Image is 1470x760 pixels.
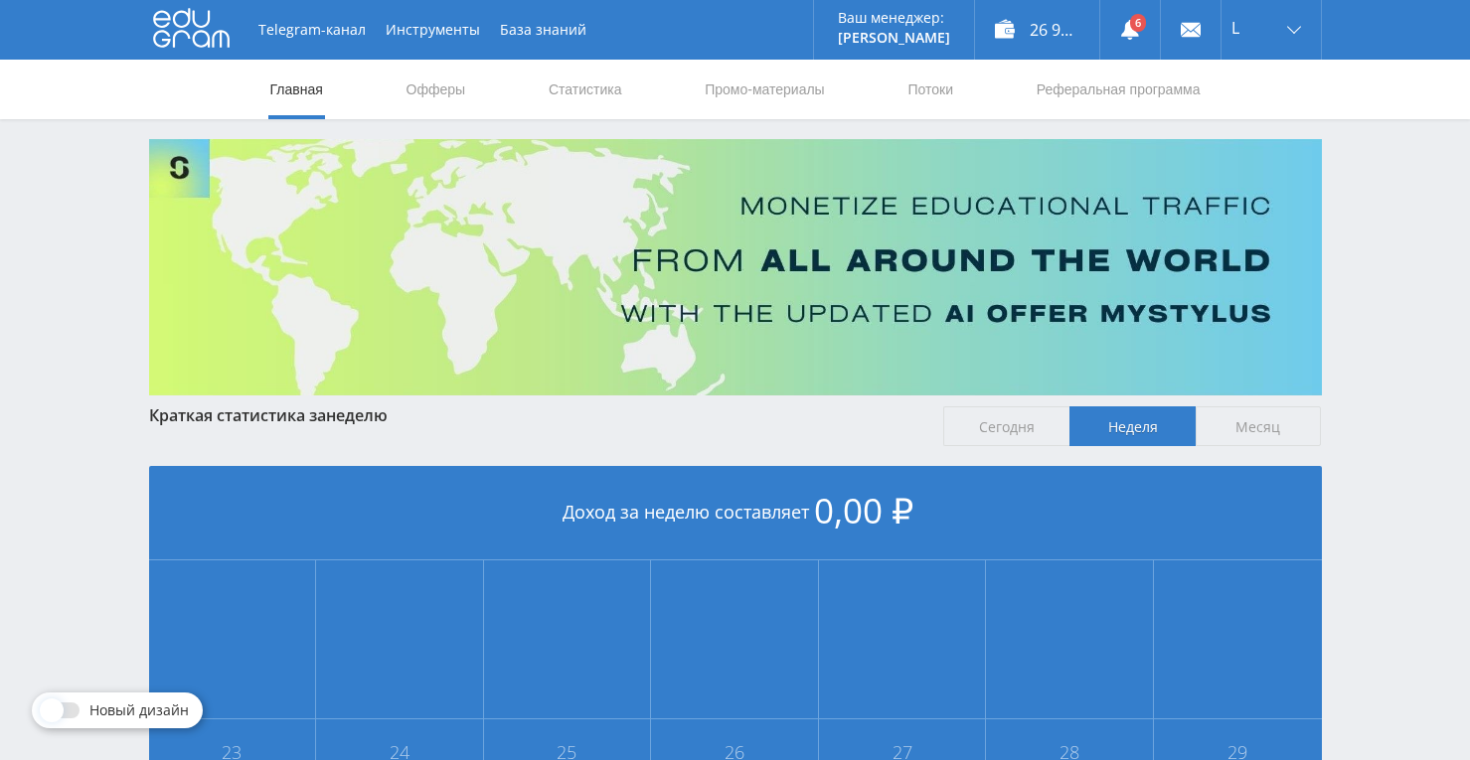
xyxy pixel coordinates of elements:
[150,744,315,760] span: 23
[268,60,325,119] a: Главная
[149,139,1322,395] img: Banner
[405,60,468,119] a: Офферы
[149,466,1322,560] div: Доход за неделю составляет
[1155,744,1321,760] span: 29
[89,702,189,718] span: Новый дизайн
[149,406,924,424] div: Краткая статистика за
[820,744,985,760] span: 27
[1196,406,1322,446] span: Месяц
[1035,60,1203,119] a: Реферальная программа
[485,744,650,760] span: 25
[905,60,955,119] a: Потоки
[814,487,913,533] span: 0,00 ₽
[317,744,482,760] span: 24
[703,60,826,119] a: Промо-материалы
[987,744,1152,760] span: 28
[943,406,1069,446] span: Сегодня
[652,744,817,760] span: 26
[1069,406,1196,446] span: Неделя
[838,10,950,26] p: Ваш менеджер:
[326,404,388,426] span: неделю
[547,60,624,119] a: Статистика
[1231,20,1239,36] span: L
[838,30,950,46] p: [PERSON_NAME]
